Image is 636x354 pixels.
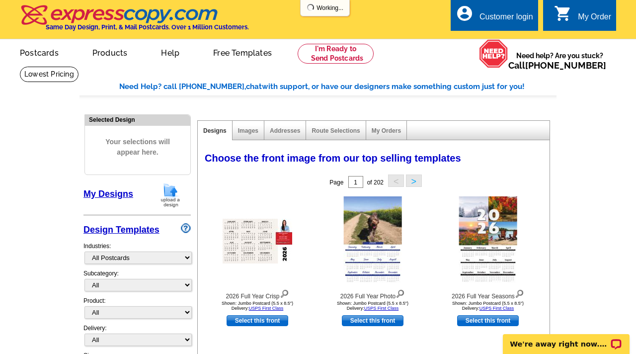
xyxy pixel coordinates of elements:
img: view design details [515,287,524,298]
div: Customer login [479,12,533,26]
img: view design details [280,287,289,298]
a: Route Selections [312,127,360,134]
h4: Same Day Design, Print, & Mail Postcards. Over 1 Million Customers. [46,23,249,31]
div: Subcategory: [83,269,191,296]
img: 2026 Full Year Crisp [223,219,292,264]
img: view design details [396,287,405,298]
img: help [479,39,508,68]
img: upload-design [158,182,183,208]
a: use this design [342,315,403,326]
img: loading... [307,3,315,11]
i: account_circle [456,4,474,22]
div: Shown: Jumbo Postcard (5.5 x 8.5") Delivery: [203,301,312,311]
a: Images [238,127,258,134]
a: Free Templates [197,40,288,64]
img: 2026 Full Year Photo [344,196,402,286]
div: Industries: [83,237,191,269]
img: 2026 Full Year Seasons [459,196,517,286]
div: Product: [83,296,191,324]
span: Choose the front image from our top selling templates [205,153,461,164]
button: < [388,175,404,187]
a: Design Templates [83,225,159,235]
div: Shown: Jumbo Postcard (5.5 x 8.5") Delivery: [318,301,427,311]
a: Help [145,40,195,64]
a: account_circle Customer login [456,11,533,23]
span: Your selections will appear here. [92,127,183,168]
button: > [406,175,422,187]
div: Delivery: [83,324,191,351]
a: My Orders [372,127,401,134]
a: USPS First Class [249,306,284,311]
a: Same Day Design, Print, & Mail Postcards. Over 1 Million Customers. [20,12,249,31]
a: shopping_cart My Order [554,11,611,23]
span: Need help? Are you stuck? [508,51,611,71]
a: Postcards [4,40,75,64]
a: Addresses [270,127,300,134]
a: use this design [227,315,288,326]
span: Page [329,179,343,186]
a: My Designs [83,189,133,199]
a: Products [77,40,144,64]
img: design-wizard-help-icon.png [181,223,191,233]
div: 2026 Full Year Crisp [203,287,312,301]
div: 2026 Full Year Photo [318,287,427,301]
i: shopping_cart [554,4,572,22]
a: [PHONE_NUMBER] [525,60,606,71]
div: Selected Design [85,115,190,124]
div: My Order [578,12,611,26]
iframe: LiveChat chat widget [496,323,636,354]
span: chat [246,82,262,91]
a: USPS First Class [364,306,399,311]
div: 2026 Full Year Seasons [433,287,543,301]
span: Call [508,60,606,71]
div: Shown: Jumbo Postcard (5.5 x 8.5") Delivery: [433,301,543,311]
a: USPS First Class [479,306,514,311]
span: of 202 [367,179,384,186]
a: use this design [457,315,519,326]
div: Need Help? call [PHONE_NUMBER], with support, or have our designers make something custom just fo... [119,81,556,92]
a: Designs [203,127,227,134]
